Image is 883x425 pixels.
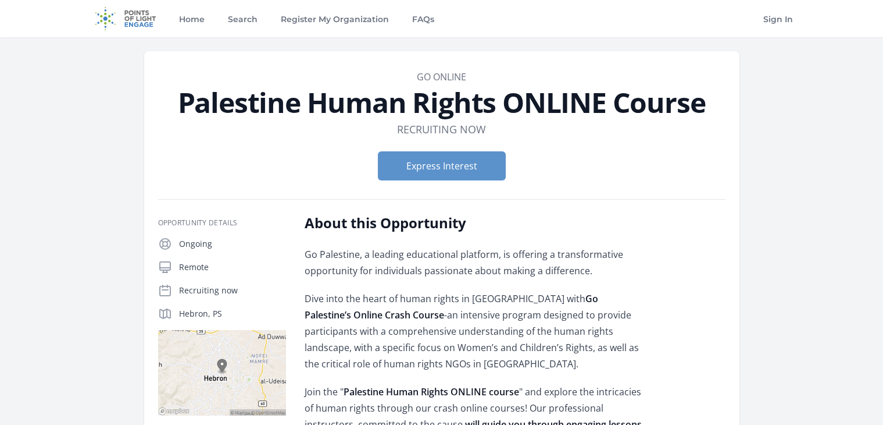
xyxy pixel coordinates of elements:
[179,238,286,250] p: Ongoing
[179,308,286,320] p: Hebron, PS
[179,285,286,296] p: Recruiting now
[305,291,645,372] p: Dive into the heart of human rights in [GEOGRAPHIC_DATA] with -an intensive program designed to p...
[158,218,286,228] h3: Opportunity Details
[158,330,286,416] img: Map
[305,214,645,232] h2: About this Opportunity
[305,246,645,279] p: Go Palestine, a leading educational platform, is offering a transformative opportunity for indivi...
[397,121,486,137] dd: Recruiting now
[378,151,506,180] button: Express Interest
[344,385,519,398] strong: Palestine Human Rights ONLINE course
[417,70,466,83] a: Go Online
[179,261,286,273] p: Remote
[158,88,725,116] h1: Palestine Human Rights ONLINE Course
